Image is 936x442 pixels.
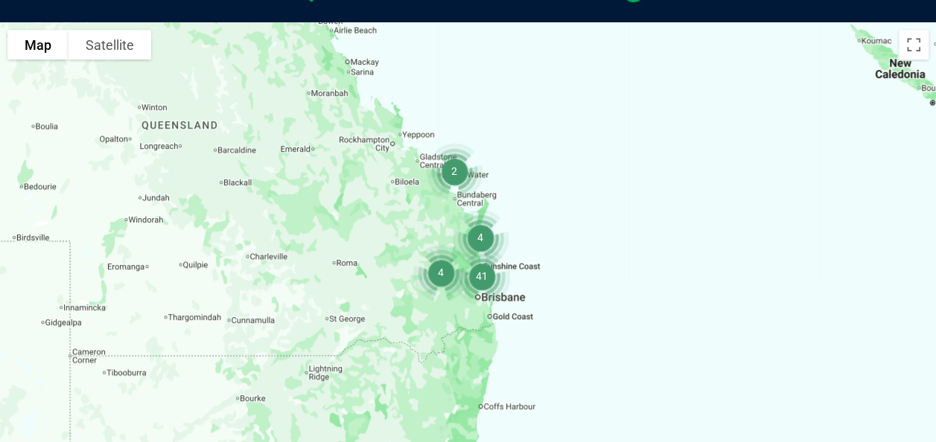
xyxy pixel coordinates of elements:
[69,30,151,60] button: Show satellite imagery
[448,242,516,310] div: 41
[899,30,929,60] button: Toggle fullscreen view
[7,30,69,60] button: Show street map
[407,238,475,307] div: 4
[420,137,488,205] div: 2
[446,203,515,272] div: 4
